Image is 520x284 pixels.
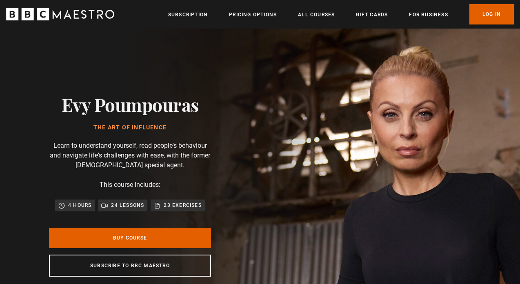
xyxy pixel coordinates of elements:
a: For business [409,11,448,19]
p: 24 lessons [111,201,144,209]
p: 4 hours [68,201,91,209]
a: Buy Course [49,228,211,248]
a: Subscription [168,11,208,19]
p: 23 exercises [164,201,201,209]
nav: Primary [168,4,514,24]
h1: The Art of Influence [62,124,199,131]
a: Log In [469,4,514,24]
p: This course includes: [100,180,160,190]
a: All Courses [298,11,335,19]
a: Gift Cards [356,11,388,19]
p: Learn to understand yourself, read people's behaviour and navigate life's challenges with ease, w... [49,141,211,170]
svg: BBC Maestro [6,8,114,20]
a: Pricing Options [229,11,277,19]
h2: Evy Poumpouras [62,94,199,115]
